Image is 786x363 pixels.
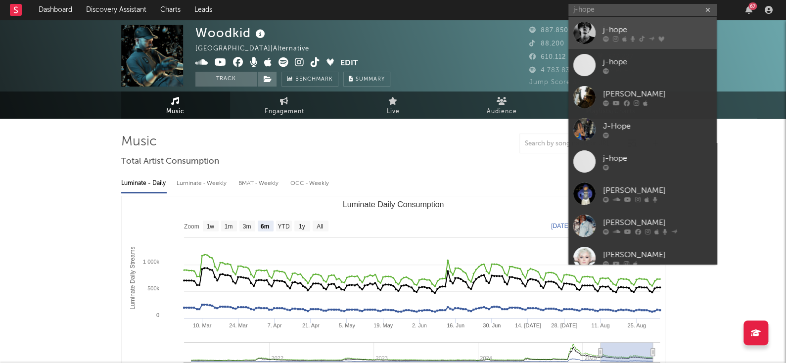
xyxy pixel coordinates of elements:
text: Zoom [184,223,199,230]
a: j-hope [568,145,717,178]
span: 88.200 [529,41,564,47]
span: 610.112 [529,54,566,60]
text: 1 000k [142,259,159,265]
div: [PERSON_NAME] [603,249,712,261]
div: 67 [748,2,757,10]
div: j-hope [603,56,712,68]
text: 16. Jun [446,322,464,328]
input: Search by song name or URL [520,140,624,148]
text: All [316,223,323,230]
button: Track [195,72,257,87]
span: 887.850 [529,27,568,34]
a: Benchmark [281,72,338,87]
div: [PERSON_NAME] [603,88,712,100]
a: Audience [448,91,556,119]
span: Jump Score: 37.5 [529,79,587,86]
span: Audience [487,106,517,118]
span: Live [387,106,400,118]
text: YTD [277,223,289,230]
button: Summary [343,72,390,87]
text: [DATE] [551,223,570,229]
text: 24. Mar [229,322,248,328]
span: Summary [356,77,385,82]
a: [PERSON_NAME] [568,242,717,274]
span: Total Artist Consumption [121,156,219,168]
div: j-hope [603,152,712,164]
text: 5. May [338,322,355,328]
div: Woodkid [195,25,268,41]
span: Music [166,106,185,118]
text: 7. Apr [267,322,281,328]
div: Luminate - Daily [121,175,167,192]
button: 67 [745,6,752,14]
text: 0 [156,312,159,318]
a: Engagement [230,91,339,119]
span: Engagement [265,106,304,118]
text: 3m [242,223,251,230]
text: Luminate Daily Streams [129,246,136,309]
text: 25. Aug [627,322,646,328]
span: Benchmark [295,74,333,86]
a: j-hope [568,17,717,49]
a: [PERSON_NAME] [568,81,717,113]
text: 2. Jun [412,322,426,328]
button: Edit [340,57,358,70]
text: 10. Mar [192,322,211,328]
text: 1m [224,223,232,230]
a: [PERSON_NAME] [568,178,717,210]
div: J-Hope [603,120,712,132]
text: 1w [206,223,214,230]
text: 6m [260,223,269,230]
a: Playlists/Charts [556,91,665,119]
span: 4.783.839 Monthly Listeners [529,67,635,74]
a: Live [339,91,448,119]
div: Luminate - Weekly [177,175,229,192]
text: Luminate Daily Consumption [342,200,444,209]
text: 28. [DATE] [551,322,577,328]
a: [PERSON_NAME] [568,210,717,242]
a: Music [121,91,230,119]
text: 21. Apr [302,322,319,328]
text: 11. Aug [591,322,609,328]
div: BMAT - Weekly [238,175,280,192]
div: j-hope [603,24,712,36]
text: 500k [147,285,159,291]
text: 1y [298,223,305,230]
div: OCC - Weekly [290,175,330,192]
div: [PERSON_NAME] [603,217,712,228]
text: 14. [DATE] [514,322,541,328]
a: J-Hope [568,113,717,145]
div: [GEOGRAPHIC_DATA] | Alternative [195,43,321,55]
text: 30. Jun [483,322,501,328]
div: [PERSON_NAME] [603,184,712,196]
text: 19. May [373,322,393,328]
input: Search for artists [568,4,717,16]
a: j-hope [568,49,717,81]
